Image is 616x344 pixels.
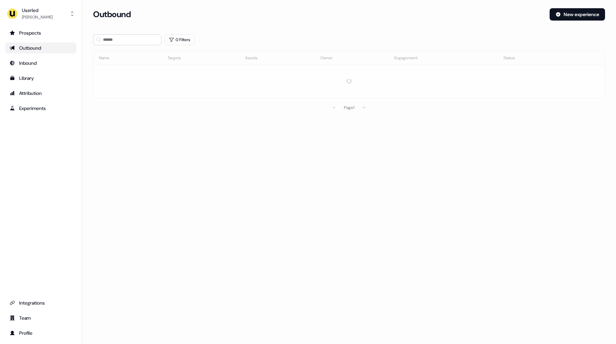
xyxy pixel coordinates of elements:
div: Outbound [10,45,72,51]
a: Go to prospects [5,27,76,38]
div: [PERSON_NAME] [22,14,53,21]
div: Prospects [10,29,72,36]
div: Inbound [10,60,72,66]
a: Go to outbound experience [5,42,76,53]
div: Team [10,315,72,321]
a: Go to team [5,312,76,323]
a: Go to profile [5,328,76,339]
div: Attribution [10,90,72,97]
div: Library [10,75,72,82]
button: 0 Filters [164,34,195,45]
a: Go to Inbound [5,58,76,69]
button: Userled[PERSON_NAME] [5,5,76,22]
div: Userled [22,7,53,14]
a: Go to attribution [5,88,76,99]
div: Profile [10,330,72,336]
div: Experiments [10,105,72,112]
a: Go to experiments [5,103,76,114]
a: Go to templates [5,73,76,84]
div: Integrations [10,299,72,306]
button: New experience [550,8,605,21]
h3: Outbound [93,9,131,20]
a: Go to integrations [5,297,76,308]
